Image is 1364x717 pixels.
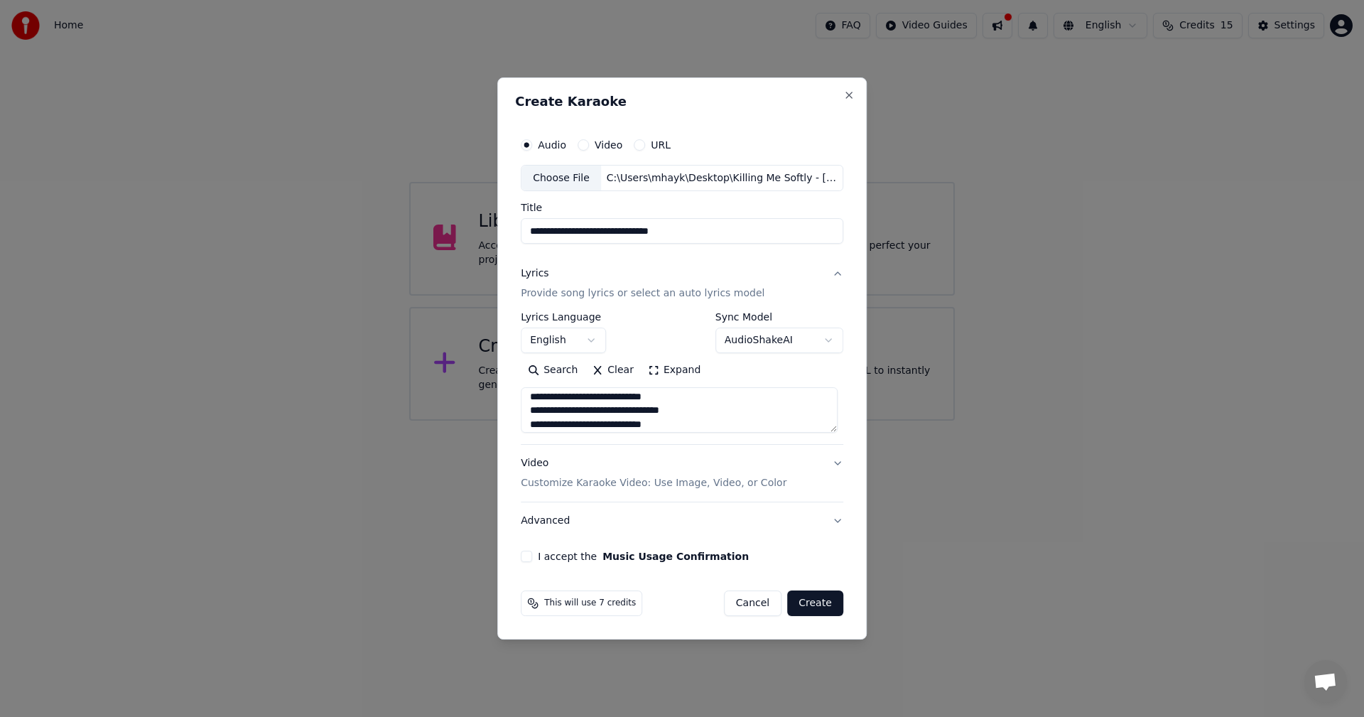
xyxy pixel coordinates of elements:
div: C:\Users\mhayk\Desktop\Killing Me Softly - [PERSON_NAME].m4a [601,171,843,185]
label: Video [595,140,622,150]
label: URL [651,140,671,150]
div: LyricsProvide song lyrics or select an auto lyrics model [521,313,843,445]
button: I accept the [602,551,749,561]
button: Expand [641,360,708,382]
div: Choose File [521,166,601,191]
button: LyricsProvide song lyrics or select an auto lyrics model [521,256,843,313]
label: Title [521,203,843,213]
button: Create [787,591,843,616]
p: Customize Karaoke Video: Use Image, Video, or Color [521,476,786,490]
button: Cancel [724,591,781,616]
div: Video [521,457,786,491]
p: Provide song lyrics or select an auto lyrics model [521,287,764,301]
h2: Create Karaoke [515,95,849,108]
label: Audio [538,140,566,150]
div: Lyrics [521,267,548,281]
label: Lyrics Language [521,313,606,323]
button: Clear [585,360,641,382]
label: I accept the [538,551,749,561]
button: Search [521,360,585,382]
label: Sync Model [715,313,843,323]
button: Advanced [521,502,843,539]
span: This will use 7 credits [544,598,636,609]
button: VideoCustomize Karaoke Video: Use Image, Video, or Color [521,446,843,502]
